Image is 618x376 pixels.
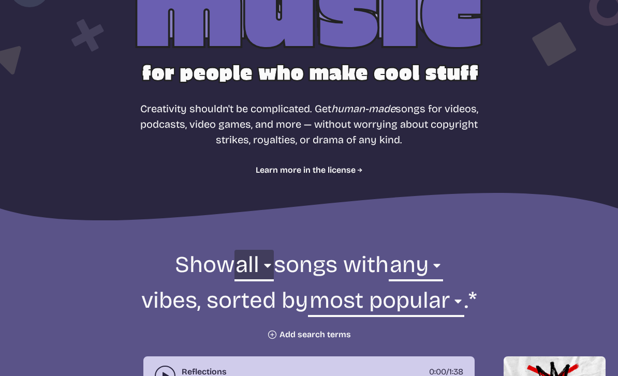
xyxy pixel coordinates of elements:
p: Creativity shouldn't be complicated. Get songs for videos, podcasts, video games, and more — with... [140,101,478,147]
form: Show songs with vibes, sorted by . [27,250,591,340]
a: Learn more in the license [256,164,363,176]
select: sorting [308,285,464,321]
select: vibe [389,250,443,285]
button: Add search terms [267,329,351,340]
i: human-made [331,102,395,115]
select: genre [234,250,274,285]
